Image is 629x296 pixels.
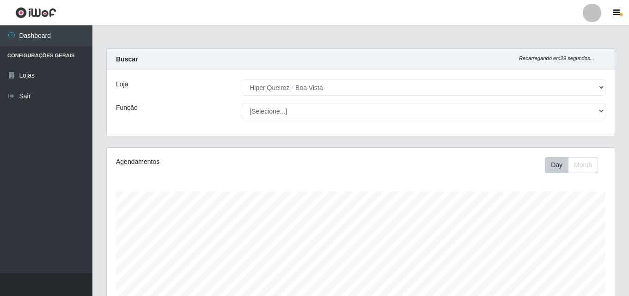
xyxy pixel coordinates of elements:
[116,55,138,63] strong: Buscar
[116,79,128,89] label: Loja
[545,157,605,173] div: Toolbar with button groups
[545,157,598,173] div: First group
[568,157,598,173] button: Month
[519,55,594,61] i: Recarregando em 29 segundos...
[545,157,568,173] button: Day
[116,157,312,167] div: Agendamentos
[15,7,56,18] img: CoreUI Logo
[116,103,138,113] label: Função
